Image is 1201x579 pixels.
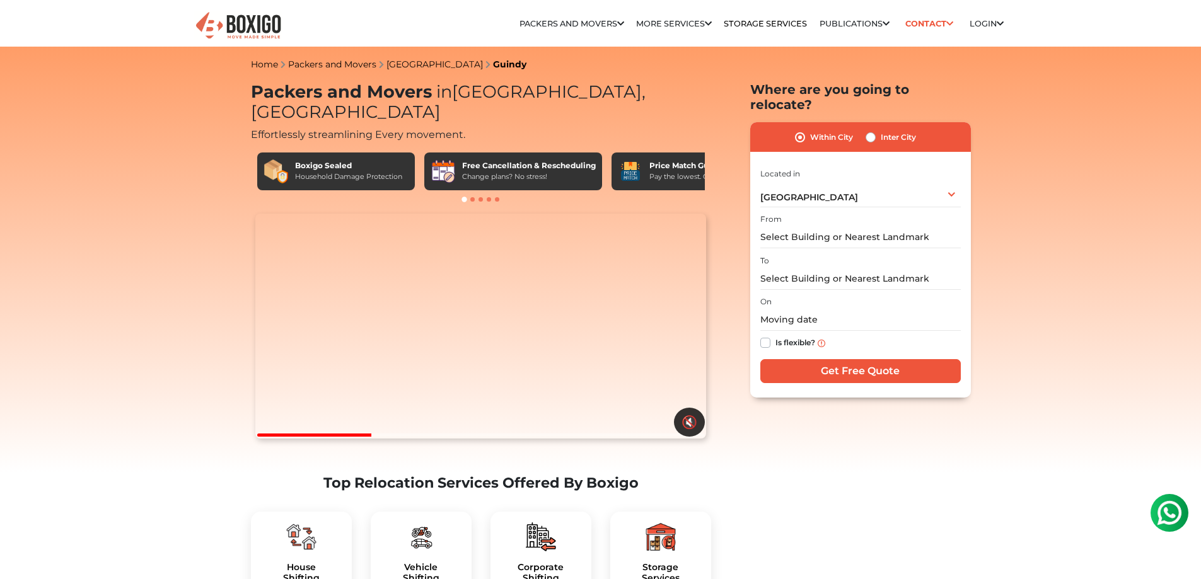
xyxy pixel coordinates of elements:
[760,268,961,290] input: Select Building or Nearest Landmark
[519,19,624,28] a: Packers and Movers
[264,159,289,184] img: Boxigo Sealed
[881,130,916,145] label: Inter City
[251,82,711,123] h1: Packers and Movers
[646,522,676,552] img: boxigo_packers_and_movers_plan
[194,11,282,42] img: Boxigo
[462,160,596,171] div: Free Cancellation & Rescheduling
[526,522,556,552] img: boxigo_packers_and_movers_plan
[462,171,596,182] div: Change plans? No stress!
[255,214,706,439] video: Your browser does not support the video tag.
[760,226,961,248] input: Select Building or Nearest Landmark
[820,19,890,28] a: Publications
[750,82,971,112] h2: Where are you going to relocate?
[760,309,961,331] input: Moving date
[295,160,402,171] div: Boxigo Sealed
[818,340,825,347] img: info
[386,59,483,70] a: [GEOGRAPHIC_DATA]
[649,160,745,171] div: Price Match Guarantee
[775,335,815,348] label: Is flexible?
[760,214,782,225] label: From
[436,81,452,102] span: in
[760,255,769,267] label: To
[295,171,402,182] div: Household Damage Protection
[251,129,465,140] span: Effortlessly streamlining Every movement.
[760,168,800,180] label: Located in
[286,522,316,552] img: boxigo_packers_and_movers_plan
[810,130,853,145] label: Within City
[674,408,705,437] button: 🔇
[760,359,961,383] input: Get Free Quote
[902,14,958,33] a: Contact
[13,13,38,38] img: whatsapp-icon.svg
[970,19,1004,28] a: Login
[251,474,711,491] h2: Top Relocation Services Offered By Boxigo
[288,59,376,70] a: Packers and Movers
[251,81,646,123] span: [GEOGRAPHIC_DATA], [GEOGRAPHIC_DATA]
[760,192,858,203] span: [GEOGRAPHIC_DATA]
[431,159,456,184] img: Free Cancellation & Rescheduling
[493,59,526,70] a: Guindy
[649,171,745,182] div: Pay the lowest. Guaranteed!
[406,522,436,552] img: boxigo_packers_and_movers_plan
[724,19,807,28] a: Storage Services
[251,59,278,70] a: Home
[760,296,772,307] label: On
[636,19,712,28] a: More services
[618,159,643,184] img: Price Match Guarantee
